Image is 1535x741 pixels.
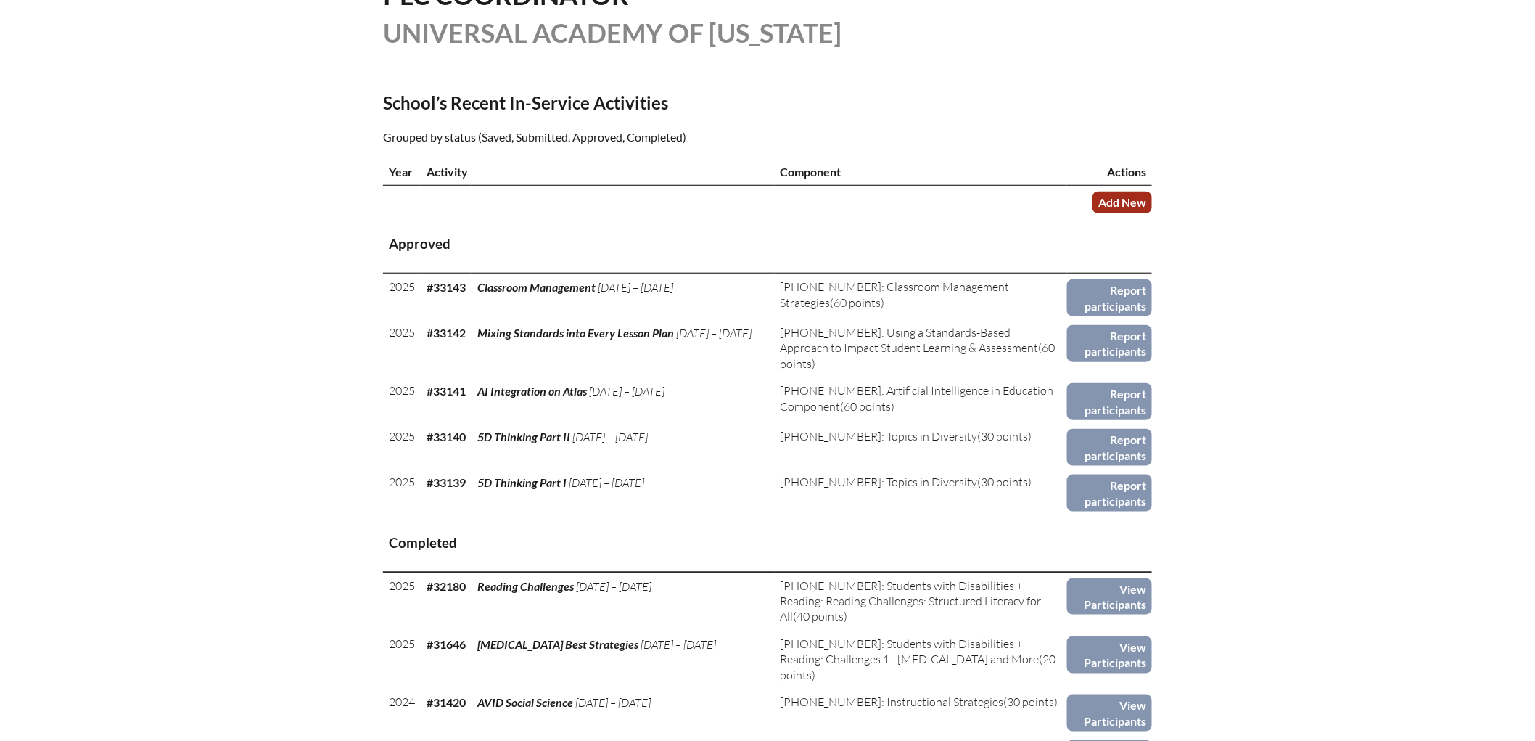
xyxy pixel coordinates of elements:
[427,384,466,398] b: #33141
[781,636,1040,666] span: [PHONE_NUMBER]: Students with Disabilities + Reading: Challenges 1 - [MEDICAL_DATA] and More
[589,384,664,398] span: [DATE] – [DATE]
[781,429,978,443] span: [PHONE_NUMBER]: Topics in Diversity
[1067,429,1152,466] a: Report participants
[576,579,651,594] span: [DATE] – [DATE]
[598,280,673,295] span: [DATE] – [DATE]
[775,469,1067,515] td: (30 points)
[1067,578,1152,615] a: View Participants
[421,158,775,186] th: Activity
[781,279,1010,309] span: [PHONE_NUMBER]: Classroom Management Strategies
[1067,325,1152,362] a: Report participants
[383,631,421,689] td: 2025
[775,319,1067,377] td: (60 points)
[383,17,841,49] span: Universal Academy of [US_STATE]
[383,689,421,734] td: 2024
[676,326,752,340] span: [DATE] – [DATE]
[477,579,574,593] span: Reading Challenges
[383,274,421,319] td: 2025
[477,326,674,340] span: Mixing Standards into Every Lesson Plan
[781,578,1042,624] span: [PHONE_NUMBER]: Students with Disabilities + Reading: Reading Challenges: Structured Literacy for...
[383,423,421,469] td: 2025
[389,235,1146,253] h3: Approved
[383,469,421,515] td: 2025
[389,534,1146,552] h3: Completed
[1067,279,1152,316] a: Report participants
[1092,192,1152,213] a: Add New
[383,572,421,631] td: 2025
[477,475,567,489] span: 5D Thinking Part I
[427,280,466,294] b: #33143
[775,631,1067,689] td: (20 points)
[781,383,1054,413] span: [PHONE_NUMBER]: Artificial Intelligence in Education Component
[781,475,978,489] span: [PHONE_NUMBER]: Topics in Diversity
[775,689,1067,734] td: (30 points)
[569,475,644,490] span: [DATE] – [DATE]
[427,475,466,489] b: #33139
[477,430,570,443] span: 5D Thinking Part II
[427,695,466,709] b: #31420
[1067,383,1152,420] a: Report participants
[427,326,466,340] b: #33142
[775,423,1067,469] td: (30 points)
[383,158,421,186] th: Year
[383,92,894,113] h2: School’s Recent In-Service Activities
[427,579,466,593] b: #32180
[1067,158,1152,186] th: Actions
[775,572,1067,631] td: (40 points)
[427,637,466,651] b: #31646
[477,280,596,294] span: Classroom Management
[1067,636,1152,674] a: View Participants
[781,695,1004,709] span: [PHONE_NUMBER]: Instructional Strategies
[1067,695,1152,732] a: View Participants
[775,158,1067,186] th: Component
[383,377,421,423] td: 2025
[477,695,573,709] span: AVID Social Science
[383,319,421,377] td: 2025
[775,377,1067,423] td: (60 points)
[477,384,587,398] span: AI Integration on Atlas
[641,637,716,652] span: [DATE] – [DATE]
[775,274,1067,319] td: (60 points)
[575,695,651,710] span: [DATE] – [DATE]
[781,325,1039,355] span: [PHONE_NUMBER]: Using a Standards-Based Approach to Impact Student Learning & Assessment
[1067,475,1152,512] a: Report participants
[383,128,894,147] p: Grouped by status (Saved, Submitted, Approved, Completed)
[572,430,648,444] span: [DATE] – [DATE]
[427,430,466,443] b: #33140
[477,637,638,651] span: [MEDICAL_DATA] Best Strategies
